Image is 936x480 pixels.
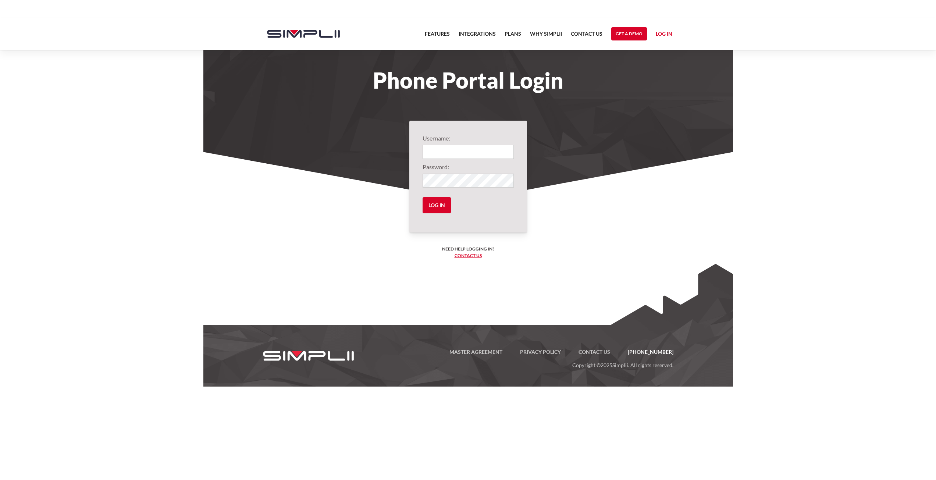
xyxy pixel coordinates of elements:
a: Integrations [459,29,496,43]
a: Plans [505,29,521,43]
a: [PHONE_NUMBER] [619,348,673,356]
a: Features [425,29,450,43]
label: Username: [423,134,514,143]
img: Simplii [267,30,340,38]
label: Password: [423,163,514,171]
p: Copyright © Simplii. All rights reserved. [367,356,673,370]
a: Contact US [570,348,619,356]
a: Get a Demo [611,27,647,40]
input: Log in [423,197,451,213]
a: Why Simplii [530,29,562,43]
a: Contact us [455,253,482,258]
span: 2025 [601,362,612,368]
h6: Need help logging in? ‍ [442,246,494,259]
a: Privacy Policy [511,348,570,356]
a: Master Agreement [441,348,511,356]
a: Contact US [571,29,602,43]
a: home [260,18,340,50]
form: Login [423,134,514,219]
a: Log in [656,29,672,40]
h1: Phone Portal Login [260,72,677,88]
